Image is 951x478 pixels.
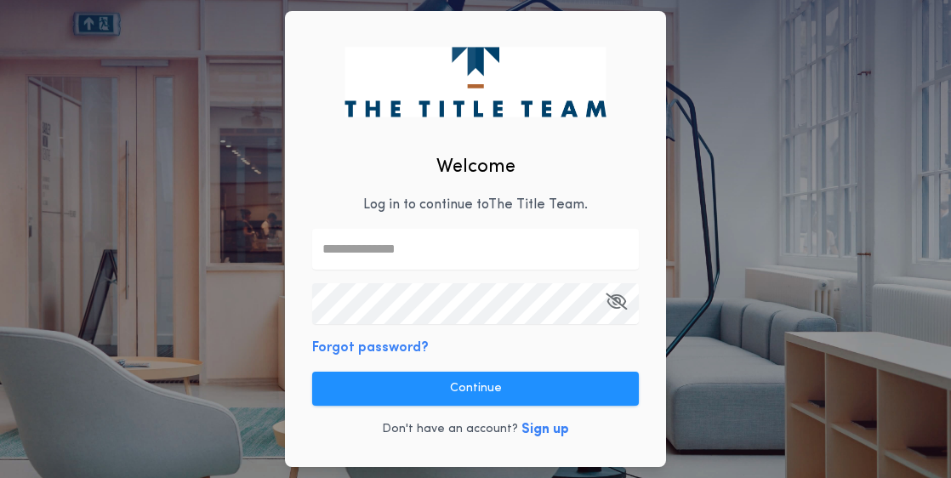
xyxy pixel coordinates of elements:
[312,372,639,406] button: Continue
[436,153,515,181] h2: Welcome
[312,338,429,358] button: Forgot password?
[521,419,569,440] button: Sign up
[345,47,606,117] img: logo
[363,195,588,215] p: Log in to continue to The Title Team .
[382,421,518,438] p: Don't have an account?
